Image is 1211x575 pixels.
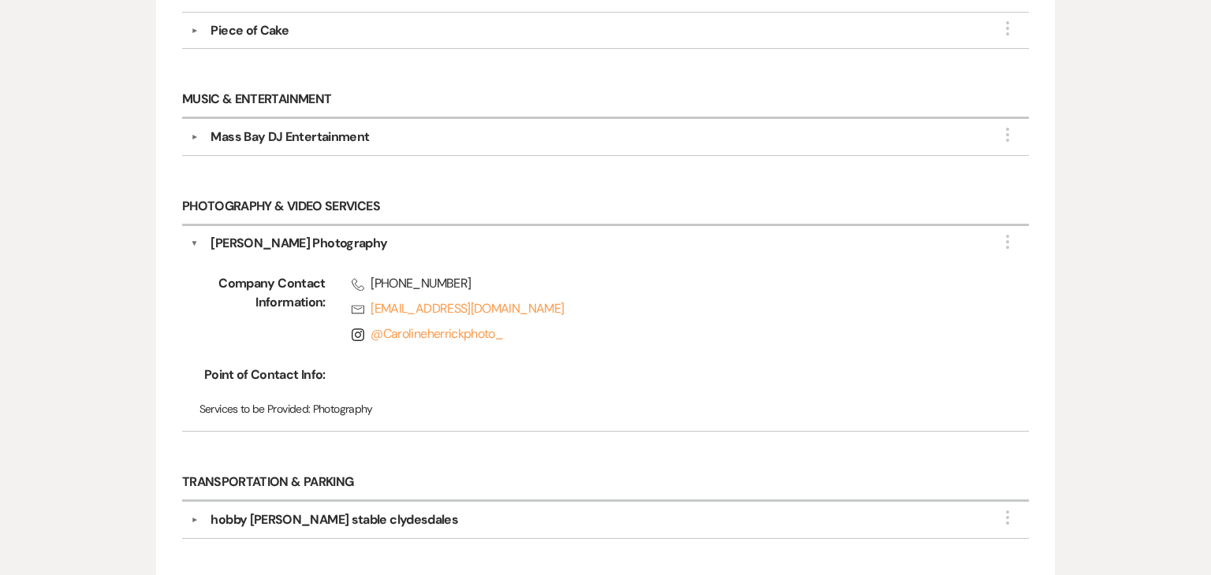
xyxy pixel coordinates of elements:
[352,274,979,293] span: [PHONE_NUMBER]
[199,402,311,416] span: Services to be Provided:
[371,325,503,342] a: @Carolineherrickphoto_
[211,234,387,253] div: [PERSON_NAME] Photography
[211,510,458,529] div: hobby [PERSON_NAME] stable clydesdales
[211,21,289,40] div: Piece of Cake
[184,516,203,524] button: ▼
[184,27,203,35] button: ▼
[182,189,1029,226] h6: Photography & Video Services
[182,465,1029,502] h6: Transportation & Parking
[199,365,326,384] span: Point of Contact Info:
[182,82,1029,119] h6: Music & Entertainment
[191,234,199,253] button: ▼
[184,133,203,141] button: ▼
[211,128,369,147] div: Mass Bay DJ Entertainment
[199,274,326,350] span: Company Contact Information:
[352,299,979,318] a: [EMAIL_ADDRESS][DOMAIN_NAME]
[199,400,1012,417] p: Photography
